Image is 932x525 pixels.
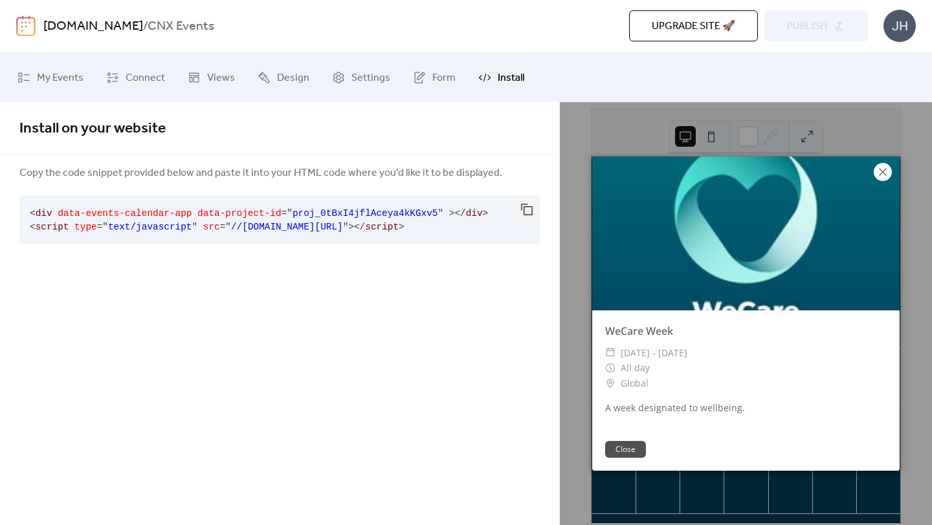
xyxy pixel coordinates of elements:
[178,58,245,97] a: Views
[192,222,197,232] span: "
[36,208,52,219] span: div
[96,58,175,97] a: Connect
[8,58,93,97] a: My Events
[19,114,166,143] span: Install on your website
[605,376,616,391] div: ​
[277,68,309,88] span: Design
[365,222,399,232] span: script
[432,68,456,88] span: Form
[621,376,649,391] span: Global
[203,222,220,232] span: src
[469,58,534,97] a: Install
[621,345,687,361] span: [DATE] - [DATE]
[282,208,287,219] span: =
[126,68,165,88] span: Connect
[30,222,36,232] span: <
[348,222,354,232] span: >
[58,208,192,219] span: data-events-calendar-app
[621,360,650,376] span: All day
[483,208,489,219] span: >
[629,10,758,41] button: Upgrade site 🚀
[148,14,214,39] b: CNX Events
[43,14,143,39] a: [DOMAIN_NAME]
[652,19,735,34] span: Upgrade site 🚀
[498,68,524,88] span: Install
[36,222,69,232] span: script
[248,58,319,97] a: Design
[399,222,405,232] span: >
[102,222,108,232] span: "
[354,222,365,232] span: </
[30,208,36,219] span: <
[37,68,83,88] span: My Events
[403,58,465,97] a: Form
[207,68,235,88] span: Views
[592,323,900,339] div: WeCare Week
[220,222,226,232] span: =
[287,208,293,219] span: "
[605,345,616,361] div: ​
[438,208,443,219] span: "
[605,441,646,458] button: Close
[293,208,438,219] span: proj_0tBxI4jflAceya4kKGxv5
[231,222,343,232] span: //[DOMAIN_NAME][URL]
[322,58,400,97] a: Settings
[605,360,616,376] div: ​
[883,10,916,42] div: JH
[143,14,148,39] b: /
[343,222,349,232] span: "
[351,68,390,88] span: Settings
[19,166,502,181] span: Copy the code snippet provided below and paste it into your HTML code where you'd like it to be d...
[592,401,900,414] div: A week designated to wellbeing.
[466,208,483,219] span: div
[74,222,97,232] span: type
[197,208,282,219] span: data-project-id
[449,208,455,219] span: >
[225,222,231,232] span: "
[108,222,192,232] span: text/javascript
[16,16,36,36] img: logo
[454,208,465,219] span: </
[97,222,103,232] span: =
